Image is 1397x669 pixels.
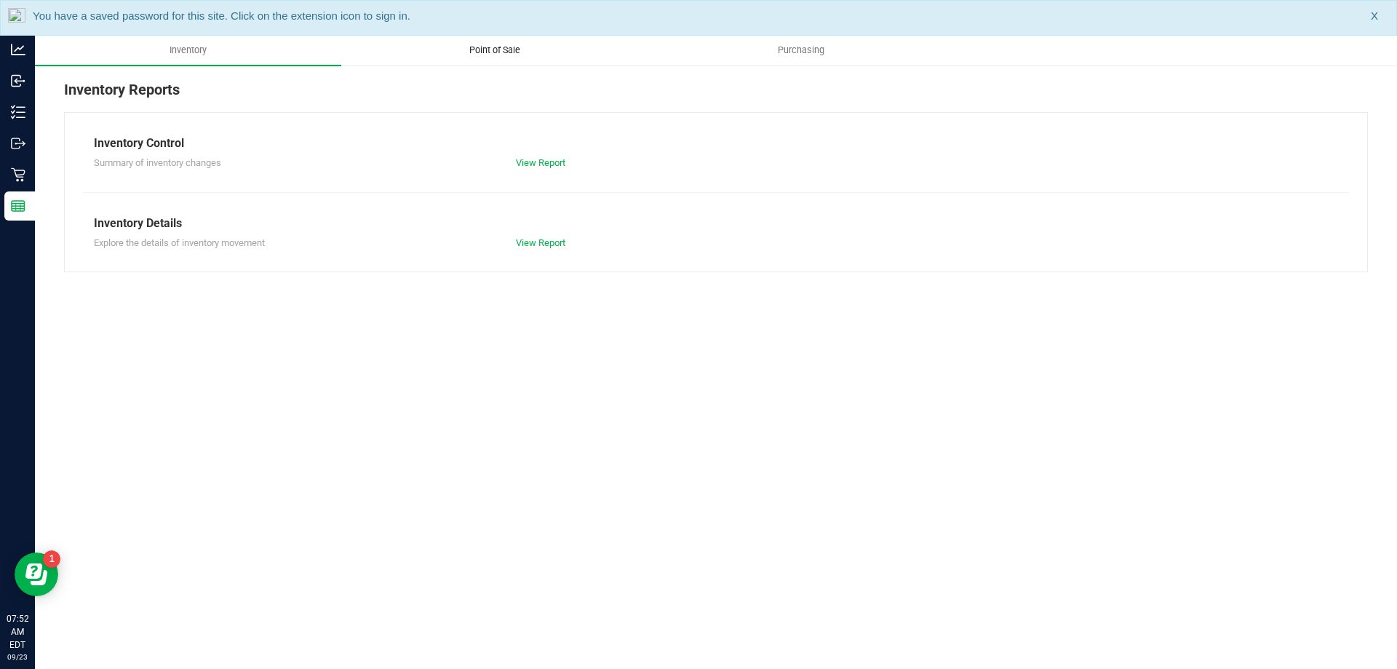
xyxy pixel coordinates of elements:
[8,8,25,28] img: notLoggedInIcon.png
[150,44,226,57] span: Inventory
[64,79,1368,112] div: Inventory Reports
[758,44,844,57] span: Purchasing
[94,157,221,168] span: Summary of inventory changes
[11,136,25,151] inline-svg: Outbound
[94,215,1338,232] div: Inventory Details
[11,199,25,213] inline-svg: Reports
[94,237,265,248] span: Explore the details of inventory movement
[341,35,648,66] a: Point of Sale
[94,135,1338,152] div: Inventory Control
[11,42,25,57] inline-svg: Analytics
[516,237,565,248] a: View Report
[11,74,25,88] inline-svg: Inbound
[450,44,540,57] span: Point of Sale
[7,612,28,652] p: 07:52 AM EDT
[33,9,410,22] span: You have a saved password for this site. Click on the extension icon to sign in.
[1371,8,1378,25] span: X
[43,550,60,568] iframe: Resource center unread badge
[11,167,25,182] inline-svg: Retail
[15,553,58,596] iframe: Resource center
[648,35,954,66] a: Purchasing
[7,652,28,662] p: 09/23
[516,157,565,168] a: View Report
[11,105,25,119] inline-svg: Inventory
[35,35,341,66] a: Inventory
